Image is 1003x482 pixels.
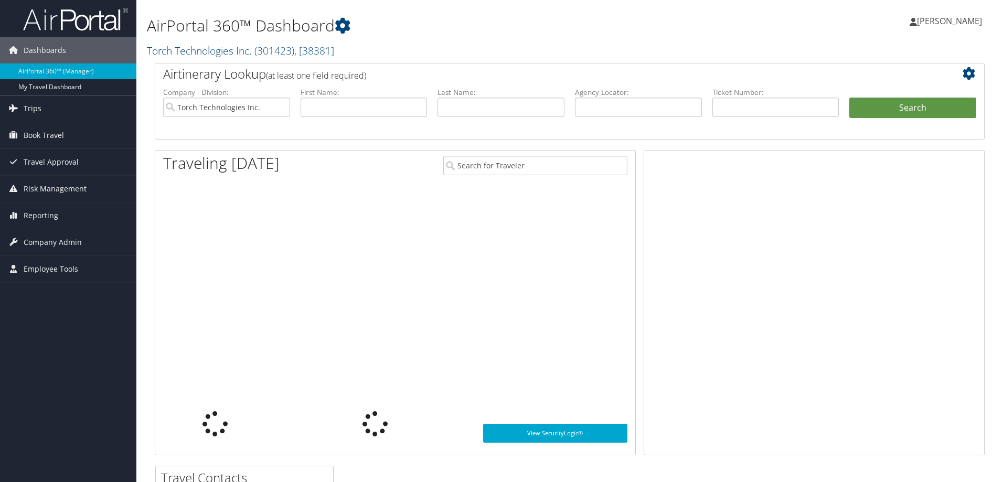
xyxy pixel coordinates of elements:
[24,95,41,122] span: Trips
[23,7,128,31] img: airportal-logo.png
[163,152,280,174] h1: Traveling [DATE]
[24,256,78,282] span: Employee Tools
[301,87,428,98] label: First Name:
[147,44,334,58] a: Torch Technologies Inc.
[438,87,564,98] label: Last Name:
[575,87,702,98] label: Agency Locator:
[24,149,79,175] span: Travel Approval
[910,5,993,37] a: [PERSON_NAME]
[163,87,290,98] label: Company - Division:
[917,15,982,27] span: [PERSON_NAME]
[483,424,627,443] a: View SecurityLogic®
[712,87,839,98] label: Ticket Number:
[266,70,366,81] span: (at least one field required)
[24,176,87,202] span: Risk Management
[443,156,627,175] input: Search for Traveler
[147,15,711,37] h1: AirPortal 360™ Dashboard
[254,44,294,58] span: ( 301423 )
[294,44,334,58] span: , [ 38381 ]
[163,65,907,83] h2: Airtinerary Lookup
[24,122,64,148] span: Book Travel
[24,202,58,229] span: Reporting
[849,98,976,119] button: Search
[24,229,82,255] span: Company Admin
[24,37,66,63] span: Dashboards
